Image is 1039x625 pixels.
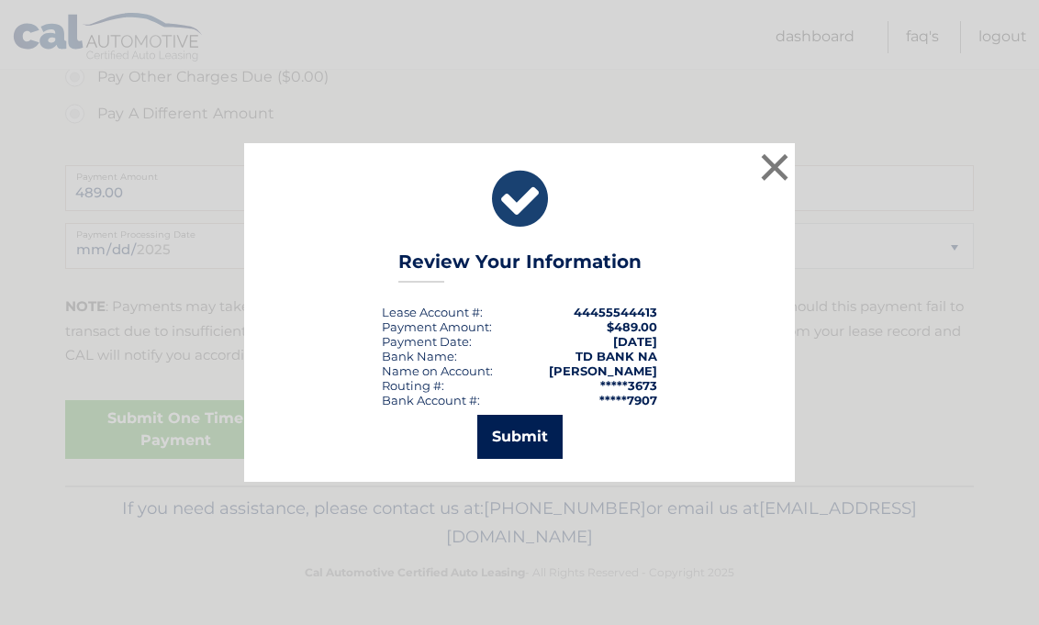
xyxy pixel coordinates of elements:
strong: [PERSON_NAME] [549,363,657,378]
h3: Review Your Information [398,251,642,283]
strong: TD BANK NA [575,349,657,363]
strong: 44455544413 [574,305,657,319]
span: [DATE] [613,334,657,349]
div: Lease Account #: [382,305,483,319]
div: Bank Account #: [382,393,480,407]
span: $489.00 [607,319,657,334]
div: Payment Amount: [382,319,492,334]
span: Payment Date [382,334,469,349]
div: Name on Account: [382,363,493,378]
button: × [756,149,793,185]
div: Routing #: [382,378,444,393]
div: : [382,334,472,349]
div: Bank Name: [382,349,457,363]
button: Submit [477,415,563,459]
